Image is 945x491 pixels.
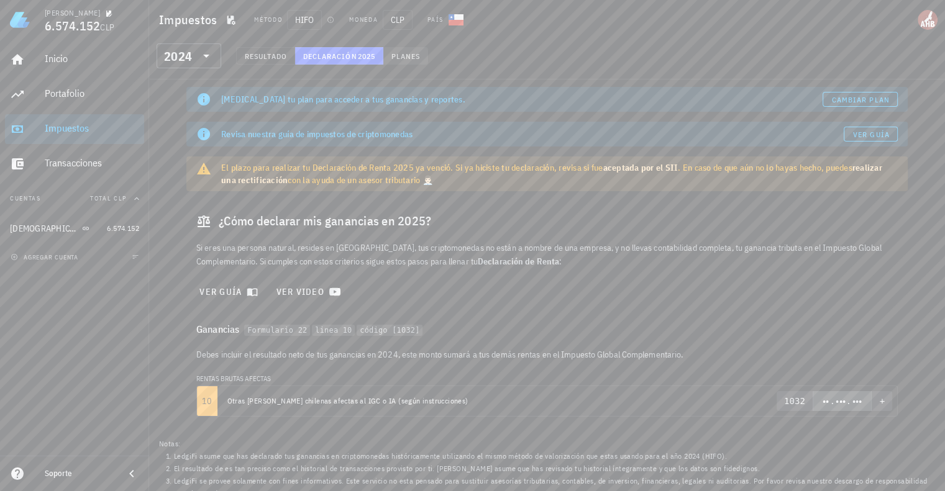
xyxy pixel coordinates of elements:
[5,45,144,74] a: Inicio
[784,395,805,407] pre: 1032
[391,52,421,61] span: Planes
[823,395,862,407] span: •• . ••• . •••
[221,128,844,140] div: Revisa nuestra guía de impuestos de criptomonedas
[7,251,84,263] button: agregar cuenta
[197,386,217,416] td: 10
[186,201,908,241] div: ¿Cómo declarar mis ganancias en 2025?
[852,130,890,139] span: Ver guía
[196,374,271,383] small: RENTAS BRUTAS AFECTAS
[5,79,144,109] a: Portafolio
[196,348,898,361] p: Debes incluir el resultado neto de tus ganancias en 2024, este monto sumará a tus demás rentas en...
[100,22,114,33] span: CLP
[295,47,383,65] button: Declaración 2025
[244,52,287,61] span: Resultado
[199,286,260,297] span: ver guía
[5,184,144,214] button: CuentasTotal CLP
[823,92,898,107] a: Cambiar plan
[312,325,355,336] code: linea 10
[844,127,898,142] a: Ver guía
[383,47,429,65] button: Planes
[174,462,935,475] li: El resultado de es tan preciso como el historial de transacciones provisto por ti. [PERSON_NAME] ...
[357,52,375,61] span: 2025
[5,214,144,243] a: [DEMOGRAPHIC_DATA] 6.574.152
[5,149,144,179] a: Transacciones
[157,43,221,68] div: 2024
[10,10,30,30] img: LedgiFi
[244,325,310,336] code: Formulario 22
[221,161,898,186] div: El plazo para realizar tu Declaración de Renta 2025 ya venció. Si ya hiciste tu declaración, revi...
[287,10,322,30] span: HIFO
[45,122,139,134] div: Impuestos
[270,281,347,303] a: ver video
[196,320,244,338] span: Ganancias
[45,17,100,34] span: 6.574.152
[45,88,139,99] div: Portafolio
[603,162,678,173] a: aceptada por el SII
[159,10,222,30] h1: Impuestos
[45,8,100,18] div: [PERSON_NAME]
[879,395,885,407] pre: +
[918,10,938,30] div: avatar
[10,223,80,234] div: [DEMOGRAPHIC_DATA]
[478,256,559,267] strong: Declaración de Renta
[90,194,127,202] span: Total CLP
[164,50,192,63] div: 2024
[217,386,670,416] td: Otras [PERSON_NAME] chilenas afectas al IGC o IA (según instrucciones)
[45,53,139,65] div: Inicio
[275,286,342,297] span: ver video
[449,12,463,27] div: CL-icon
[194,281,265,303] button: ver guía
[221,94,465,105] span: [MEDICAL_DATA] tu plan para acceder a tus ganancias y reportes.
[303,52,357,61] span: Declaración
[45,469,114,479] div: Soporte
[254,15,282,25] div: Método
[349,15,378,25] div: Moneda
[189,233,905,276] div: Si eres una persona natural, resides en [GEOGRAPHIC_DATA], tus criptomonedas no están a nombre de...
[427,15,444,25] div: País
[831,95,890,104] span: Cambiar plan
[357,325,422,336] code: código [1032]
[174,450,935,462] li: LedgiFi asume que has declarado tus ganancias en criptomonedas históricamente utilizando el mismo...
[236,47,295,65] button: Resultado
[13,253,78,261] span: agregar cuenta
[5,114,144,144] a: Impuestos
[383,10,413,30] span: CLP
[45,157,139,169] div: Transacciones
[107,223,139,233] span: 6.574.152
